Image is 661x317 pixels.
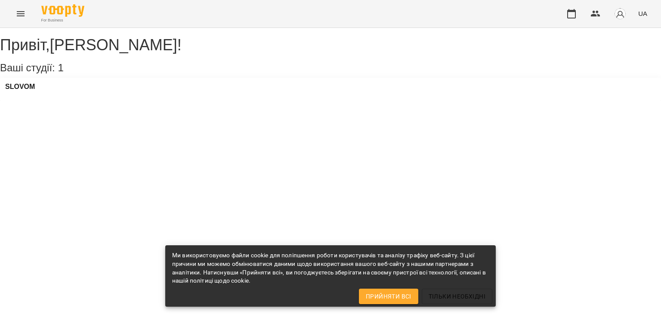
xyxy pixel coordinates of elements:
[10,3,31,24] button: Menu
[41,4,84,17] img: Voopty Logo
[614,8,626,20] img: avatar_s.png
[638,9,647,18] span: UA
[635,6,651,21] button: UA
[41,18,84,23] span: For Business
[58,62,63,73] span: 1
[5,83,35,91] a: SLOVOM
